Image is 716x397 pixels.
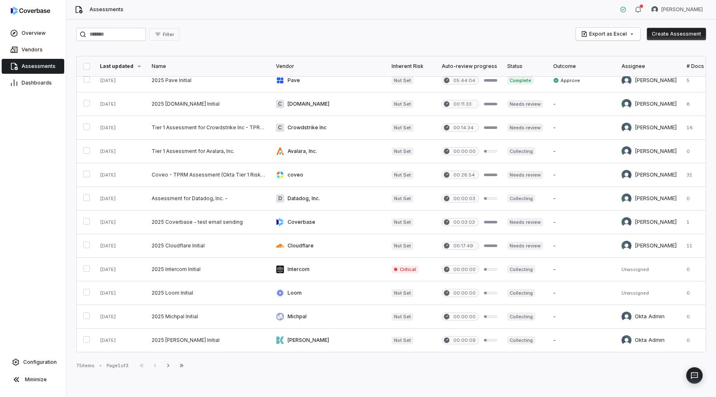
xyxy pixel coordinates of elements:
img: Adeola Ajiginni avatar [622,75,631,85]
div: Outcome [553,63,612,70]
div: # Docs [687,63,704,70]
div: Page 1 of 3 [106,363,128,369]
div: Status [507,63,543,70]
img: Okta Admin avatar [622,312,631,322]
button: Minimize [3,371,63,388]
button: Create Assessment [647,28,706,40]
td: - [548,234,617,258]
div: Vendor [276,63,382,70]
img: Samuel Folarin avatar [622,170,631,180]
div: • [99,363,102,368]
button: Sayantan Bhattacherjee avatar[PERSON_NAME] [646,3,708,16]
button: Filter [149,28,179,41]
img: Samuel Folarin avatar [622,217,631,227]
img: Sayantan Bhattacherjee avatar [622,194,631,203]
span: Overview [22,30,46,36]
td: - [548,163,617,187]
img: Adeola Ajiginni avatar [622,123,631,133]
img: logo-D7KZi-bG.svg [11,7,50,15]
td: - [548,258,617,281]
div: Inherent Risk [392,63,432,70]
img: Sayantan Bhattacherjee avatar [622,99,631,109]
a: Vendors [2,42,64,57]
a: Overview [2,26,64,41]
td: - [548,140,617,163]
span: Dashboards [22,80,52,86]
div: Name [152,63,266,70]
button: Export as Excel [576,28,640,40]
div: Last updated [100,63,142,70]
td: - [548,116,617,140]
span: [PERSON_NAME] [661,6,703,13]
td: - [548,187,617,211]
div: Assignee [622,63,677,70]
td: - [548,92,617,116]
td: - [548,329,617,352]
a: Dashboards [2,75,64,90]
td: - [548,281,617,305]
div: 75 items [76,363,94,369]
span: Vendors [22,46,43,53]
a: Assessments [2,59,64,74]
img: Sayantan Bhattacherjee avatar [651,6,658,13]
div: Auto-review progress [442,63,497,70]
img: Samuel Folarin avatar [622,146,631,156]
span: Filter [163,31,174,38]
img: Okta Admin avatar [622,335,631,345]
a: Configuration [3,355,63,370]
img: Sayantan Bhattacherjee avatar [622,241,631,251]
span: Minimize [25,376,47,383]
span: Configuration [23,359,57,366]
td: - [548,305,617,329]
span: Assessments [89,6,123,13]
td: - [548,211,617,234]
span: Assessments [22,63,56,70]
